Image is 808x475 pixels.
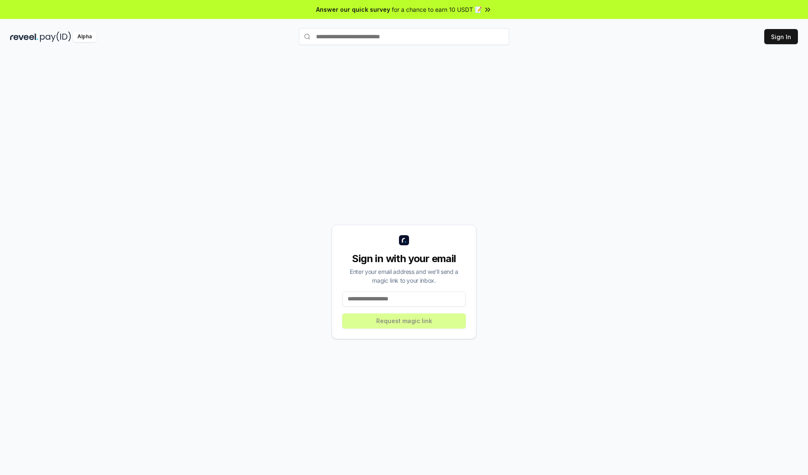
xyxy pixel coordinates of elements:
img: pay_id [40,32,71,42]
button: Sign In [764,29,798,44]
div: Enter your email address and we’ll send a magic link to your inbox. [342,267,466,285]
span: Answer our quick survey [316,5,390,14]
img: logo_small [399,235,409,245]
div: Alpha [73,32,96,42]
img: reveel_dark [10,32,38,42]
span: for a chance to earn 10 USDT 📝 [392,5,482,14]
div: Sign in with your email [342,252,466,265]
